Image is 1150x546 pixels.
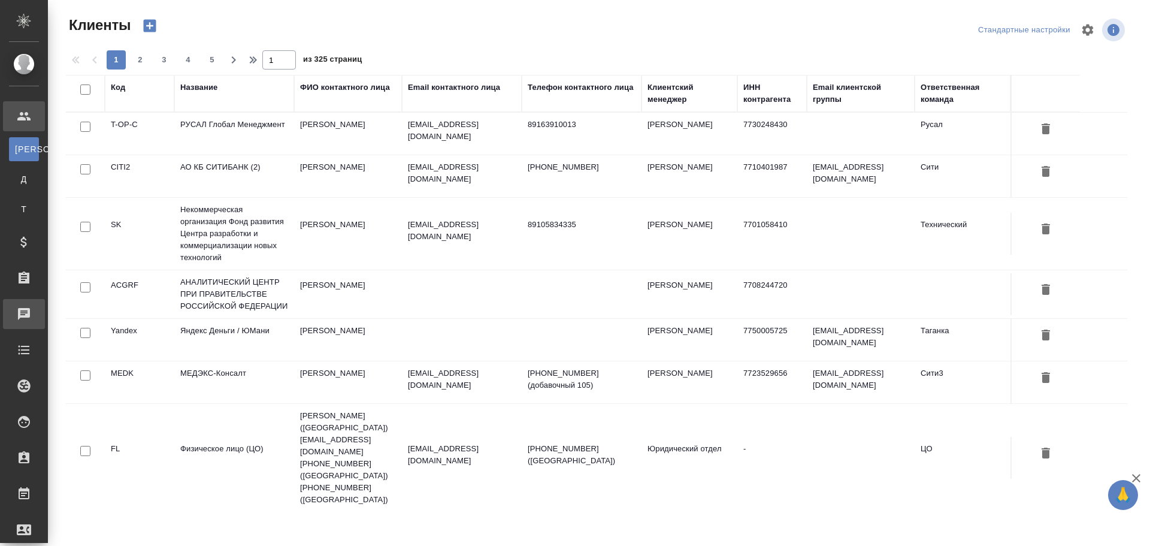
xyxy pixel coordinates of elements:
p: 89105834335 [528,219,635,231]
span: [PERSON_NAME] [15,143,33,155]
td: [PERSON_NAME] [294,273,402,315]
span: 2 [131,54,150,66]
td: [PERSON_NAME] [294,213,402,255]
td: Некоммерческая организация Фонд развития Центра разработки и коммерциализации новых технологий [174,198,294,270]
td: Яндекс Деньги / ЮМани [174,319,294,361]
div: Название [180,82,217,93]
button: Удалить [1036,161,1056,183]
p: [EMAIL_ADDRESS][DOMAIN_NAME] [408,119,516,143]
td: 7723529656 [737,361,807,403]
td: МЕДЭКС-Консалт [174,361,294,403]
a: Т [9,197,39,221]
td: CITI2 [105,155,174,197]
td: [PERSON_NAME] [294,361,402,403]
span: 4 [178,54,198,66]
td: 7710401987 [737,155,807,197]
td: [PERSON_NAME] [641,213,737,255]
a: Д [9,167,39,191]
a: [PERSON_NAME] [9,137,39,161]
td: [PERSON_NAME] [641,361,737,403]
td: MEDK [105,361,174,403]
span: 🙏 [1113,482,1133,508]
div: Код [111,82,125,93]
td: 7701058410 [737,213,807,255]
span: Посмотреть информацию [1102,19,1127,41]
p: 89163910013 [528,119,635,131]
p: [PHONE_NUMBER] ([GEOGRAPHIC_DATA]) [528,443,635,467]
td: Физическое лицо (ЦО) [174,437,294,479]
td: 7730248430 [737,113,807,155]
span: 3 [155,54,174,66]
p: [EMAIL_ADDRESS][DOMAIN_NAME] [408,367,516,391]
td: - [737,437,807,479]
button: Удалить [1036,119,1056,141]
td: [PERSON_NAME] [641,319,737,361]
td: Сити3 [915,361,1010,403]
span: Т [15,203,33,215]
button: 2 [131,50,150,70]
p: [EMAIL_ADDRESS][DOMAIN_NAME] [408,443,516,467]
button: Удалить [1036,219,1056,241]
td: ACGRF [105,273,174,315]
button: 5 [202,50,222,70]
button: 🙏 [1108,480,1138,510]
span: Клиенты [66,16,131,35]
button: 3 [155,50,174,70]
td: АО КБ СИТИБАНК (2) [174,155,294,197]
td: [PERSON_NAME] [294,155,402,197]
td: T-OP-C [105,113,174,155]
span: из 325 страниц [303,52,362,70]
td: [PERSON_NAME] [641,273,737,315]
div: ФИО контактного лица [300,82,390,93]
td: [EMAIL_ADDRESS][DOMAIN_NAME] [807,361,915,403]
td: Yandex [105,319,174,361]
button: Создать [135,16,164,36]
td: SK [105,213,174,255]
td: Сити [915,155,1010,197]
p: [EMAIL_ADDRESS][DOMAIN_NAME] [408,161,516,185]
button: Удалить [1036,443,1056,465]
p: [PHONE_NUMBER] (добавочный 105) [528,367,635,391]
div: Ответственная команда [921,82,1004,105]
td: РУСАЛ Глобал Менеджмент [174,113,294,155]
div: ИНН контрагента [743,82,801,105]
button: 4 [178,50,198,70]
div: Клиентский менеджер [647,82,731,105]
td: [PERSON_NAME] [294,113,402,155]
span: Настроить таблицу [1073,16,1102,44]
button: Удалить [1036,367,1056,390]
p: [PHONE_NUMBER] [528,161,635,173]
td: АНАЛИТИЧЕСКИЙ ЦЕНТР ПРИ ПРАВИТЕЛЬСТВЕ РОССИЙСКОЙ ФЕДЕРАЦИИ [174,270,294,318]
td: ЦО [915,437,1010,479]
div: Email клиентской группы [813,82,909,105]
td: [PERSON_NAME] [294,319,402,361]
td: [PERSON_NAME] [641,113,737,155]
td: 7708244720 [737,273,807,315]
div: Телефон контактного лица [528,82,634,93]
td: 7750005725 [737,319,807,361]
div: Email контактного лица [408,82,500,93]
td: Технический [915,213,1010,255]
td: FL [105,437,174,479]
td: Юридический отдел [641,437,737,479]
td: [EMAIL_ADDRESS][DOMAIN_NAME] [807,155,915,197]
p: [EMAIL_ADDRESS][DOMAIN_NAME] [408,219,516,243]
td: Русал [915,113,1010,155]
button: Удалить [1036,325,1056,347]
td: [PERSON_NAME] [641,155,737,197]
button: Удалить [1036,279,1056,301]
td: Таганка [915,319,1010,361]
td: [PERSON_NAME] ([GEOGRAPHIC_DATA]) [EMAIL_ADDRESS][DOMAIN_NAME] [PHONE_NUMBER] ([GEOGRAPHIC_DATA])... [294,404,402,512]
div: split button [975,21,1073,40]
td: [EMAIL_ADDRESS][DOMAIN_NAME] [807,319,915,361]
span: Д [15,173,33,185]
span: 5 [202,54,222,66]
